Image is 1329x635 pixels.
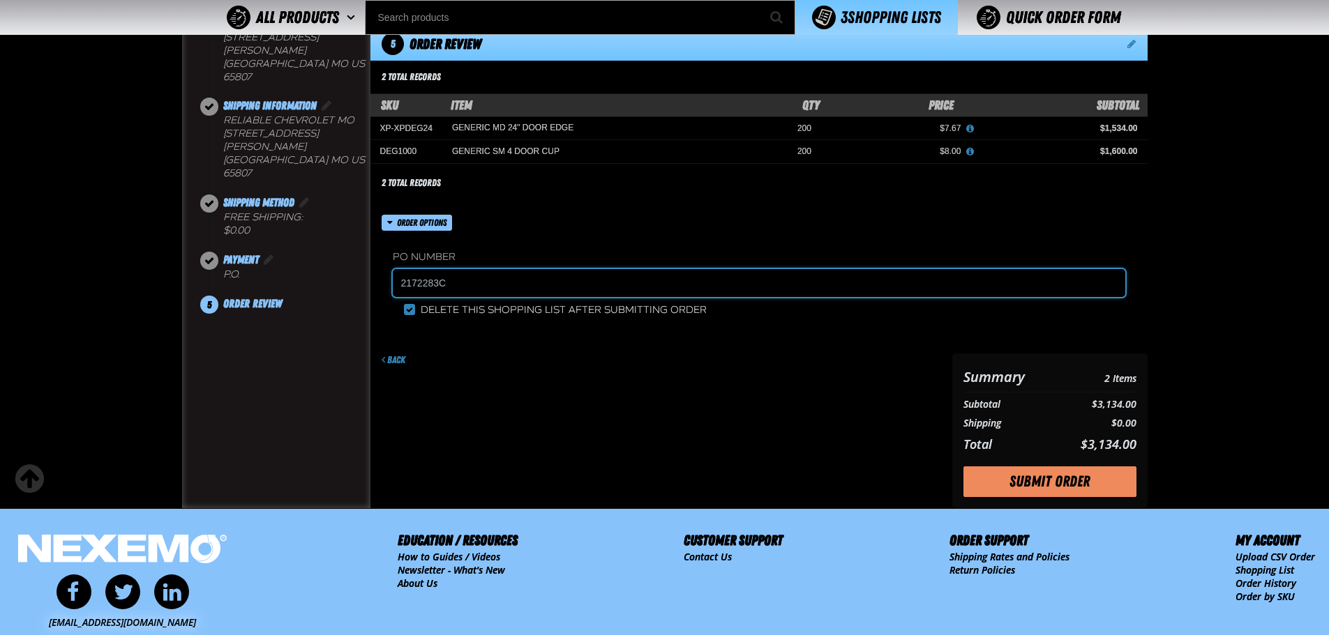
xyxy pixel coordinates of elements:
h2: My Account [1236,530,1315,551]
span: Shopping Lists [841,8,941,27]
a: [EMAIL_ADDRESS][DOMAIN_NAME] [49,615,196,629]
span: Item [451,98,472,112]
button: View All Prices for GENERIC MD 24" DOOR EDGE [961,123,979,135]
nav: Checkout steps. Current step is Order Review. Step 5 of 5 [199,1,370,312]
a: Return Policies [949,563,1015,576]
li: Shipping Information. Step 2 of 5. Completed [209,98,370,194]
a: About Us [398,576,437,590]
div: $1,534.00 [980,123,1137,134]
div: $1,600.00 [980,146,1137,157]
span: [GEOGRAPHIC_DATA] [223,154,328,166]
th: Summary [963,365,1054,389]
a: Back [382,354,405,365]
h2: Education / Resources [398,530,518,551]
span: Order options [397,215,452,231]
li: Order Review. Step 5 of 5. Not Completed [209,296,370,312]
a: Shopping List [1236,563,1294,576]
span: [STREET_ADDRESS][PERSON_NAME] [223,31,319,56]
strong: 3 [841,8,848,27]
span: MO [331,154,348,166]
div: P.O. [223,268,370,282]
button: Submit Order [963,466,1136,497]
li: Shipping Method. Step 3 of 5. Completed [209,194,370,252]
button: View All Prices for GENERIC SM 4 DOOR CUP [961,146,979,158]
td: $3,134.00 [1053,395,1136,414]
a: Shipping Rates and Policies [949,550,1069,563]
span: US [351,58,365,70]
span: All Products [256,5,339,30]
a: GENERIC SM 4 DOOR CUP [452,146,560,156]
span: Subtotal [1097,98,1139,112]
span: 200 [797,123,811,133]
span: Order Review [410,36,481,52]
div: $8.00 [831,146,961,157]
span: Shipping Method [223,196,294,209]
td: 2 Items [1053,365,1136,389]
bdo: 65807 [223,167,251,179]
button: Order options [382,215,453,231]
label: PO Number [393,251,1125,264]
li: Payment. Step 4 of 5. Completed [209,252,370,296]
span: Qty [802,98,820,112]
div: Scroll to the top [14,464,45,494]
span: [GEOGRAPHIC_DATA] [223,58,328,70]
li: Billing Information. Step 1 of 5. Completed [209,1,370,98]
span: MO [331,58,348,70]
a: Upload CSV Order [1236,550,1315,563]
a: Edit Payment [262,253,276,266]
th: Subtotal [963,395,1054,414]
span: Price [929,98,954,112]
span: Shipping Information [223,99,317,112]
span: 200 [797,146,811,156]
div: 2 total records [382,70,441,84]
th: Shipping [963,414,1054,433]
a: Edit Shipping Method [297,196,311,209]
td: $0.00 [1053,414,1136,433]
span: [STREET_ADDRESS][PERSON_NAME] [223,128,319,153]
a: Edit Shipping Information [320,99,333,112]
img: Nexemo Logo [14,530,231,571]
: GENERIC MD 24" DOOR EDGE [452,123,573,132]
a: Contact Us [684,550,732,563]
td: DEG1000 [370,140,442,163]
a: Order by SKU [1236,590,1295,603]
th: Total [963,433,1054,455]
a: SKU [381,98,398,112]
span: 5 [382,33,404,55]
span: 5 [200,296,218,314]
input: Delete this shopping list after submitting order [404,304,415,315]
span: Reliable Chevrolet MO [223,114,354,126]
td: XP-XPDEG24 [370,117,442,140]
h2: Order Support [949,530,1069,551]
span: $3,134.00 [1081,436,1136,452]
a: Order History [1236,576,1296,590]
div: Free Shipping: [223,211,370,238]
div: $7.67 [831,123,961,134]
bdo: 65807 [223,71,251,83]
strong: $0.00 [223,224,250,236]
span: Payment [223,253,259,266]
span: Order Review [223,297,282,310]
label: Delete this shopping list after submitting order [404,304,707,317]
div: 2 total records [382,176,441,190]
a: Edit items [1127,39,1138,49]
a: Newsletter - What's New [398,563,505,576]
span: US [351,154,365,166]
h2: Customer Support [684,530,783,551]
a: How to Guides / Videos [398,550,500,563]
